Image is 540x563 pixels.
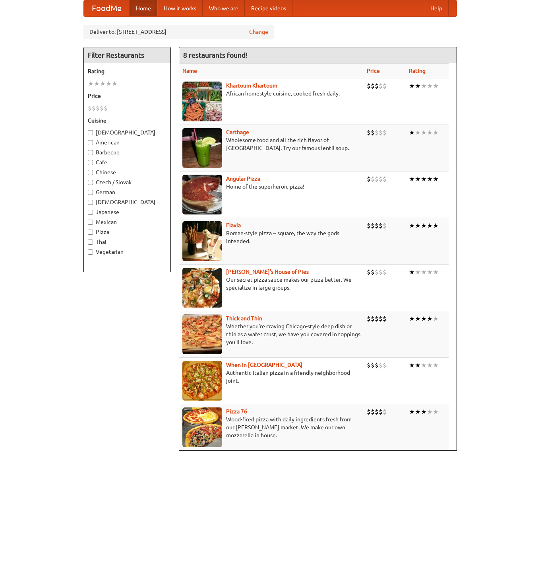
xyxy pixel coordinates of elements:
img: khartoum.jpg [182,82,222,121]
li: $ [383,175,387,183]
li: $ [371,128,375,137]
li: $ [375,221,379,230]
li: $ [379,221,383,230]
li: ★ [427,175,433,183]
li: $ [383,221,387,230]
input: Mexican [88,220,93,225]
li: ★ [94,79,100,88]
li: $ [371,175,375,183]
li: ★ [421,314,427,323]
a: Price [367,68,380,74]
a: Angular Pizza [226,175,260,182]
li: $ [379,175,383,183]
li: $ [375,175,379,183]
label: [DEMOGRAPHIC_DATA] [88,198,166,206]
li: ★ [409,128,415,137]
input: German [88,190,93,195]
li: ★ [106,79,112,88]
p: Whether you're craving Chicago-style deep dish or thin as a wafer crust, we have you covered in t... [182,322,360,346]
li: ★ [427,268,433,277]
label: Mexican [88,218,166,226]
input: Japanese [88,210,93,215]
li: ★ [433,361,439,370]
a: FoodMe [84,0,130,16]
li: ★ [415,268,421,277]
li: $ [371,314,375,323]
img: luigis.jpg [182,268,222,308]
a: When in [GEOGRAPHIC_DATA] [226,362,302,368]
label: Thai [88,238,166,246]
label: German [88,188,166,196]
li: ★ [415,407,421,416]
li: ★ [409,407,415,416]
li: $ [375,268,379,277]
a: Home [130,0,157,16]
li: $ [367,175,371,183]
input: Cafe [88,160,93,165]
li: ★ [415,128,421,137]
p: Authentic Italian pizza in a friendly neighborhood joint. [182,369,360,385]
li: ★ [427,128,433,137]
input: Barbecue [88,150,93,155]
li: $ [104,104,108,113]
p: Wholesome food and all the rich flavor of [GEOGRAPHIC_DATA]. Try our famous lentil soup. [182,136,360,152]
label: American [88,138,166,146]
li: ★ [409,221,415,230]
b: Pizza 76 [226,408,247,415]
li: $ [379,407,383,416]
li: ★ [88,79,94,88]
a: Thick and Thin [226,315,262,321]
a: Flavia [226,222,241,228]
li: $ [367,128,371,137]
li: ★ [427,361,433,370]
input: [DEMOGRAPHIC_DATA] [88,130,93,135]
a: Who we are [203,0,245,16]
li: ★ [421,82,427,90]
label: Pizza [88,228,166,236]
img: flavia.jpg [182,221,222,261]
li: ★ [409,82,415,90]
img: wheninrome.jpg [182,361,222,401]
li: $ [367,82,371,90]
li: ★ [421,268,427,277]
li: ★ [409,361,415,370]
input: Pizza [88,230,93,235]
li: ★ [415,82,421,90]
a: Change [249,28,268,36]
li: $ [383,314,387,323]
label: Japanese [88,208,166,216]
li: $ [379,314,383,323]
li: ★ [421,361,427,370]
li: ★ [433,268,439,277]
h5: Price [88,92,166,100]
li: $ [383,361,387,370]
li: ★ [433,407,439,416]
li: ★ [421,175,427,183]
label: Chinese [88,168,166,176]
li: $ [367,407,371,416]
li: $ [375,407,379,416]
li: ★ [421,128,427,137]
li: ★ [409,175,415,183]
li: $ [371,361,375,370]
li: $ [379,82,383,90]
b: Khartoum Khartoum [226,82,277,89]
label: Barbecue [88,148,166,156]
input: Chinese [88,170,93,175]
li: ★ [433,175,439,183]
p: Wood-fired pizza with daily ingredients fresh from our [PERSON_NAME] market. We make our own mozz... [182,415,360,439]
li: $ [383,128,387,137]
b: Carthage [226,129,249,135]
li: $ [383,82,387,90]
label: Czech / Slovak [88,178,166,186]
ng-pluralize: 8 restaurants found! [183,51,248,59]
p: Home of the superheroic pizza! [182,183,360,191]
li: ★ [112,79,118,88]
li: ★ [421,221,427,230]
li: $ [379,268,383,277]
label: Cafe [88,158,166,166]
a: Name [182,68,197,74]
div: Deliver to: [STREET_ADDRESS] [83,25,274,39]
li: $ [379,361,383,370]
li: ★ [433,82,439,90]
